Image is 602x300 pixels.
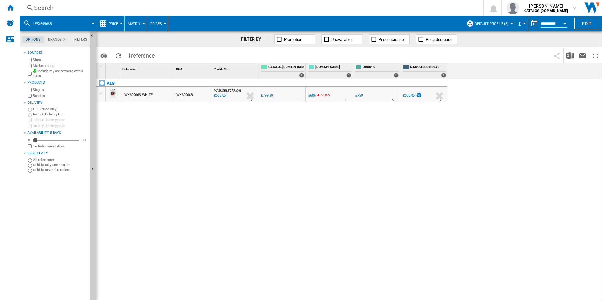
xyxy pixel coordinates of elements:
[261,93,273,97] div: £799.99
[524,3,568,9] span: [PERSON_NAME]
[121,63,173,73] div: Reference Sort None
[315,65,351,70] span: [DOMAIN_NAME]
[528,17,541,30] button: md-calendar
[28,144,32,148] input: Display delivery price
[121,63,173,73] div: Sort None
[589,48,602,63] button: Maximize
[402,92,422,99] div: £605.05
[33,112,87,117] label: Include Delivery Fee
[33,163,87,167] label: Sold by only one retailer
[33,22,52,26] span: LWX60966B
[33,93,87,98] label: Bundles
[34,3,467,12] div: Search
[214,67,230,71] span: Profile Min
[33,158,87,162] label: All references
[260,92,273,99] div: £799.99
[416,92,422,98] img: promotionV3.png
[308,93,316,97] div: £606
[107,63,120,73] div: Sort None
[213,63,258,73] div: Profile Min Sort None
[355,92,363,99] div: £729
[28,118,32,122] input: Include delivery price
[27,50,87,55] div: Sources
[33,168,87,172] label: Sold by several retailers
[515,16,528,31] md-menu: Currency
[80,138,87,142] div: 90
[298,97,299,103] div: Delivery Time : 0 day
[128,16,144,31] div: Matrix
[28,164,32,168] input: Sold by only one retailer
[466,16,512,31] div: Default profile (6)
[307,63,353,79] div: [DOMAIN_NAME] 1 offers sold by AO.COM
[109,22,118,26] span: Price
[175,63,211,73] div: Sort None
[28,58,32,62] input: Sites
[28,158,32,163] input: All references
[175,63,211,73] div: SKU Sort None
[33,64,87,68] label: Marketplaces
[28,94,32,98] input: Bundles
[33,144,87,149] label: Exclude unavailables
[345,97,347,103] div: Delivery Time : 1 day
[33,16,58,31] button: LWX60966B
[150,22,162,26] span: Prices
[44,36,71,43] md-tab-item: Brands (*)
[109,16,121,31] button: Price
[27,151,87,156] div: Exclusivity
[131,52,155,59] span: reference
[71,36,91,43] md-tab-item: Filters
[90,31,97,43] button: Hide
[299,73,304,78] div: 1 offers sold by CATALOG ELECTROLUX.UK
[150,16,165,31] button: Prices
[28,64,32,68] input: Marketplaces
[518,16,525,31] button: £
[213,92,226,99] div: Last updated : Thursday, 11 September 2025 10:06
[33,69,87,79] label: Include my assortment within stats
[27,100,87,105] div: Delivery
[320,93,328,97] span: -16.87
[250,97,252,103] div: Delivery Time : 7 days
[123,88,153,102] div: LWX60966B WHITE
[441,73,446,78] div: 1 offers sold by MARKS ELECTRICAL
[260,63,305,79] div: CATALOG [DOMAIN_NAME] 1 offers sold by CATALOG ELECTROLUX.UK
[33,137,79,143] md-slider: Availability
[27,80,87,85] div: Products
[426,37,452,42] span: Price decrease
[28,88,32,92] input: Singles
[6,19,14,27] img: alerts-logo.svg
[410,65,446,70] span: MARKS ELECTRICAL
[125,48,158,61] span: 1
[416,34,457,44] button: Price decrease
[475,22,508,26] span: Default profile (6)
[354,63,400,79] div: CURRYS 1 offers sold by CURRYS
[23,16,93,31] div: LWX60966B
[28,70,32,78] input: Include my assortment within stats
[98,50,110,61] button: Options
[576,48,589,63] button: Send this report by email
[440,97,441,103] div: Delivery Time : 7 days
[403,93,415,97] div: £605.05
[22,36,44,43] md-tab-item: Options
[392,97,394,103] div: Delivery Time : 5 days
[378,37,404,42] span: Price increase
[321,34,362,44] button: Unavailable
[559,17,571,28] button: Open calendar
[128,22,140,26] span: Matrix
[213,63,258,73] div: Sort None
[307,92,316,99] div: £606
[33,118,87,122] label: Include delivery price
[27,131,87,136] div: Availability 5 Days
[284,37,302,42] span: Promotion
[274,34,315,44] button: Promotion
[355,93,363,97] div: £729
[475,16,512,31] button: Default profile (6)
[566,52,574,59] img: excel-24x24.png
[26,138,31,142] div: 0
[331,37,352,42] span: Unavailable
[524,9,568,13] b: CATALOG [DOMAIN_NAME]
[394,73,399,78] div: 1 offers sold by CURRYS
[268,65,304,70] span: CATALOG [DOMAIN_NAME]
[33,69,37,73] img: mysite-bg-18x18.png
